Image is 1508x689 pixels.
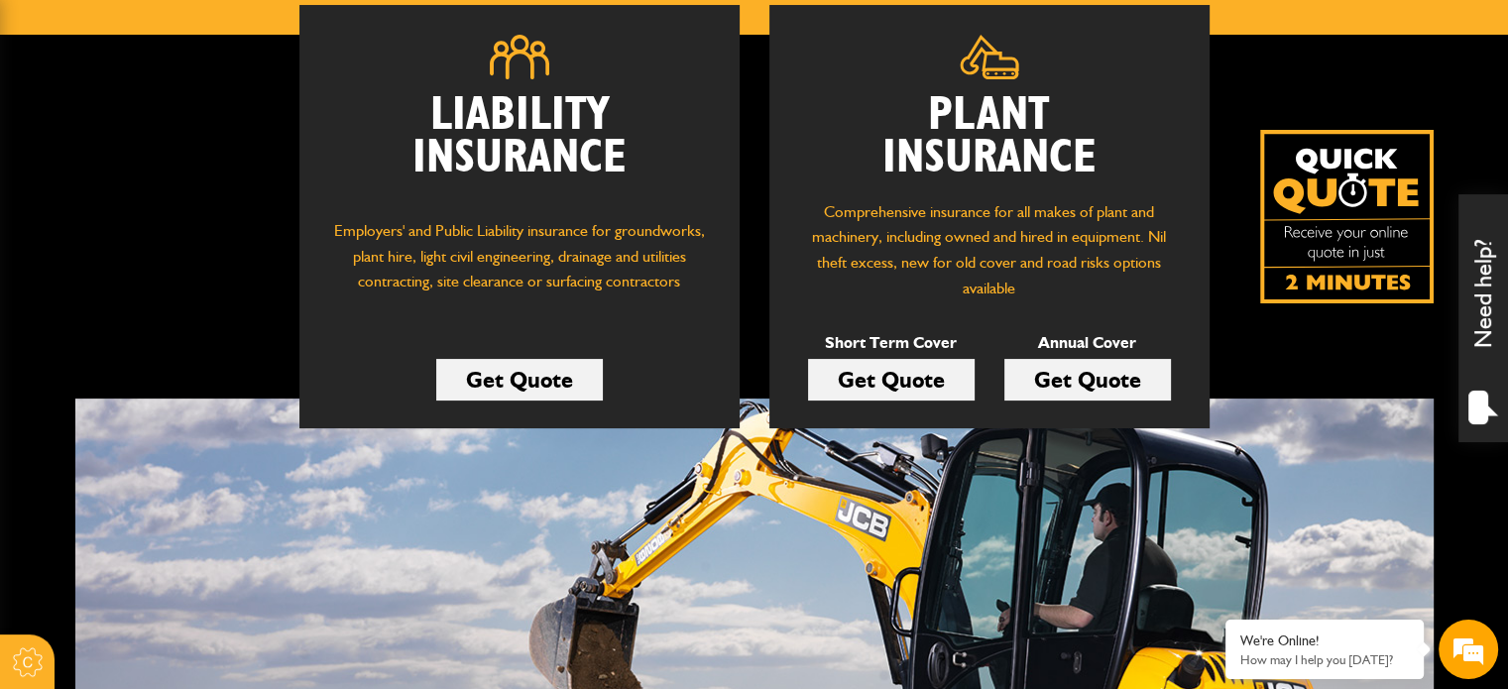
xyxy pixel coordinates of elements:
[799,199,1180,300] p: Comprehensive insurance for all makes of plant and machinery, including owned and hired in equipm...
[1240,632,1409,649] div: We're Online!
[329,94,710,199] h2: Liability Insurance
[1004,359,1171,401] a: Get Quote
[329,218,710,313] p: Employers' and Public Liability insurance for groundworks, plant hire, light civil engineering, d...
[1260,130,1434,303] img: Quick Quote
[1458,194,1508,442] div: Need help?
[1240,652,1409,667] p: How may I help you today?
[799,94,1180,179] h2: Plant Insurance
[1004,330,1171,356] p: Annual Cover
[808,330,975,356] p: Short Term Cover
[1260,130,1434,303] a: Get your insurance quote isn just 2-minutes
[808,359,975,401] a: Get Quote
[436,359,603,401] a: Get Quote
